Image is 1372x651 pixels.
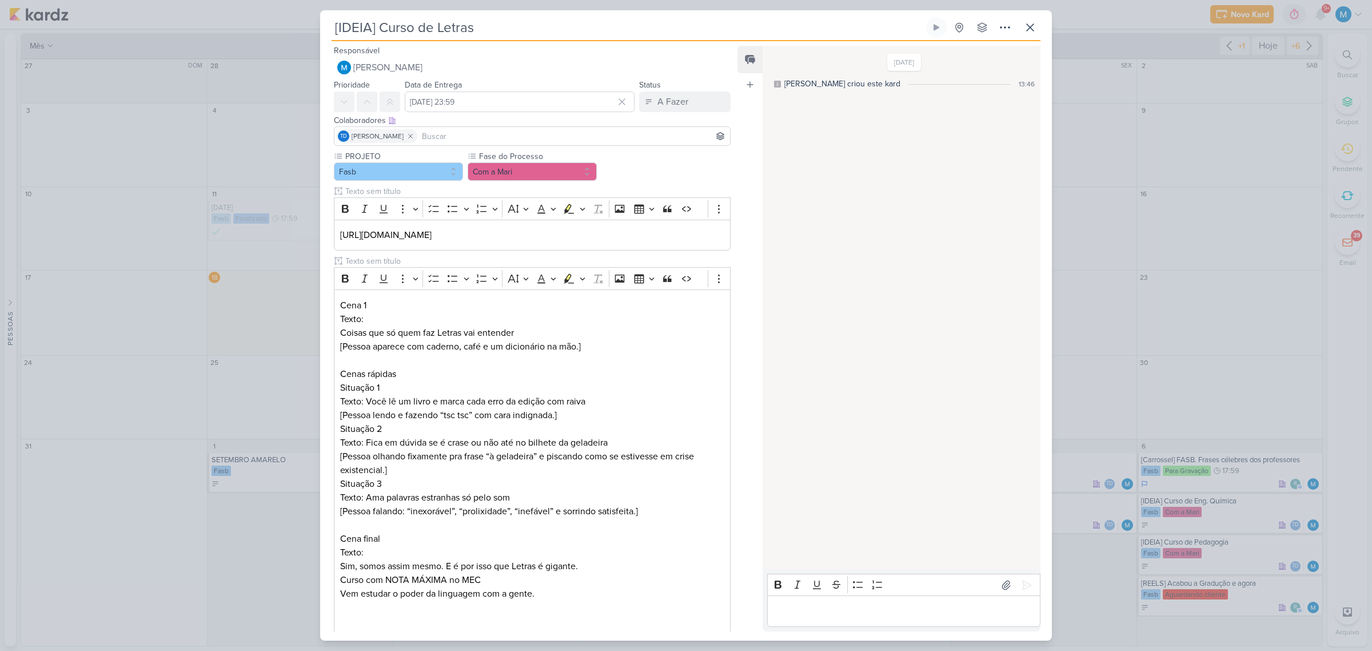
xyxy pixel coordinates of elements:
[340,436,724,477] p: Texto: Fica em dúvida se é crase ou não até no bilhete da geladeira [Pessoa olhando fixamente pra...
[340,367,724,381] p: Cenas rápidas
[639,80,661,90] label: Status
[352,131,404,141] span: [PERSON_NAME]
[478,150,597,162] label: Fase do Processo
[334,46,380,55] label: Responsável
[340,228,724,242] p: [URL][DOMAIN_NAME]
[767,596,1040,627] div: Editor editing area: main
[340,312,724,354] p: Texto: Coisas que só quem faz Letras vai entender [Pessoa aparece com caderno, café e um dicionár...
[340,395,724,422] p: Texto: Você lê um livro e marca cada erro da edição com raiva [Pessoa lendo e fazendo “tsc tsc” c...
[340,546,724,614] p: Texto: Sim, somos assim mesmo. E é por isso que Letras é gigante. Curso com NOTA MÁXIMA no MEC Ve...
[334,197,731,220] div: Editor toolbar
[784,78,900,90] div: [PERSON_NAME] criou este kard
[338,130,349,142] div: Thais de carvalho
[340,134,347,140] p: Td
[767,574,1040,596] div: Editor toolbar
[334,114,731,126] div: Colaboradores
[334,80,370,90] label: Prioridade
[1019,79,1035,89] div: 13:46
[405,92,635,112] input: Select a date
[343,185,731,197] input: Texto sem título
[344,150,463,162] label: PROJETO
[639,92,731,112] button: A Fazer
[334,220,731,251] div: Editor editing area: main
[334,289,731,637] div: Editor editing area: main
[932,23,941,32] div: Ligar relógio
[340,422,724,436] p: Situação 2
[340,477,724,491] p: Situação 3
[657,95,688,109] div: A Fazer
[340,299,724,312] p: Cena 1
[353,61,422,74] span: [PERSON_NAME]
[340,491,724,518] p: Texto: Ama palavras estranhas só pelo som [Pessoa falando: “inexorável”, “prolixidade”, “inefável...
[343,255,731,267] input: Texto sem título
[340,532,724,546] p: Cena final
[334,267,731,289] div: Editor toolbar
[468,162,597,181] button: Com a Mari
[420,129,728,143] input: Buscar
[334,162,463,181] button: Fasb
[332,17,924,38] input: Kard Sem Título
[405,80,462,90] label: Data de Entrega
[340,381,724,395] p: Situação 1
[334,57,731,78] button: [PERSON_NAME]
[337,61,351,74] img: MARIANA MIRANDA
